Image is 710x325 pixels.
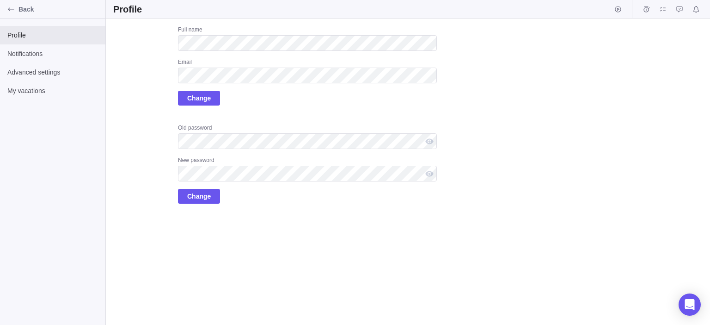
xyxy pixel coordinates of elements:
span: Notifications [690,3,703,16]
a: My assignments [656,7,669,14]
span: Notifications [7,49,98,58]
input: Old password [178,133,437,149]
span: Start timer [612,3,624,16]
a: Time logs [640,7,653,14]
div: Old password [178,124,437,133]
a: Notifications [690,7,703,14]
input: Email [178,68,437,83]
span: Change [178,189,220,204]
span: Advanced settings [7,68,98,77]
span: Change [178,91,220,106]
a: Approval requests [673,7,686,14]
span: Change [187,93,211,104]
span: Profile [7,31,98,40]
span: Back [18,5,102,14]
span: Change [187,191,211,202]
div: New password [178,156,437,166]
div: Open Intercom Messenger [679,294,701,316]
span: My assignments [656,3,669,16]
span: Approval requests [673,3,686,16]
div: Full name [178,26,437,35]
div: Email [178,58,437,68]
span: Time logs [640,3,653,16]
h2: Profile [113,3,142,16]
input: Full name [178,35,437,51]
input: New password [178,166,437,181]
span: My vacations [7,86,98,95]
